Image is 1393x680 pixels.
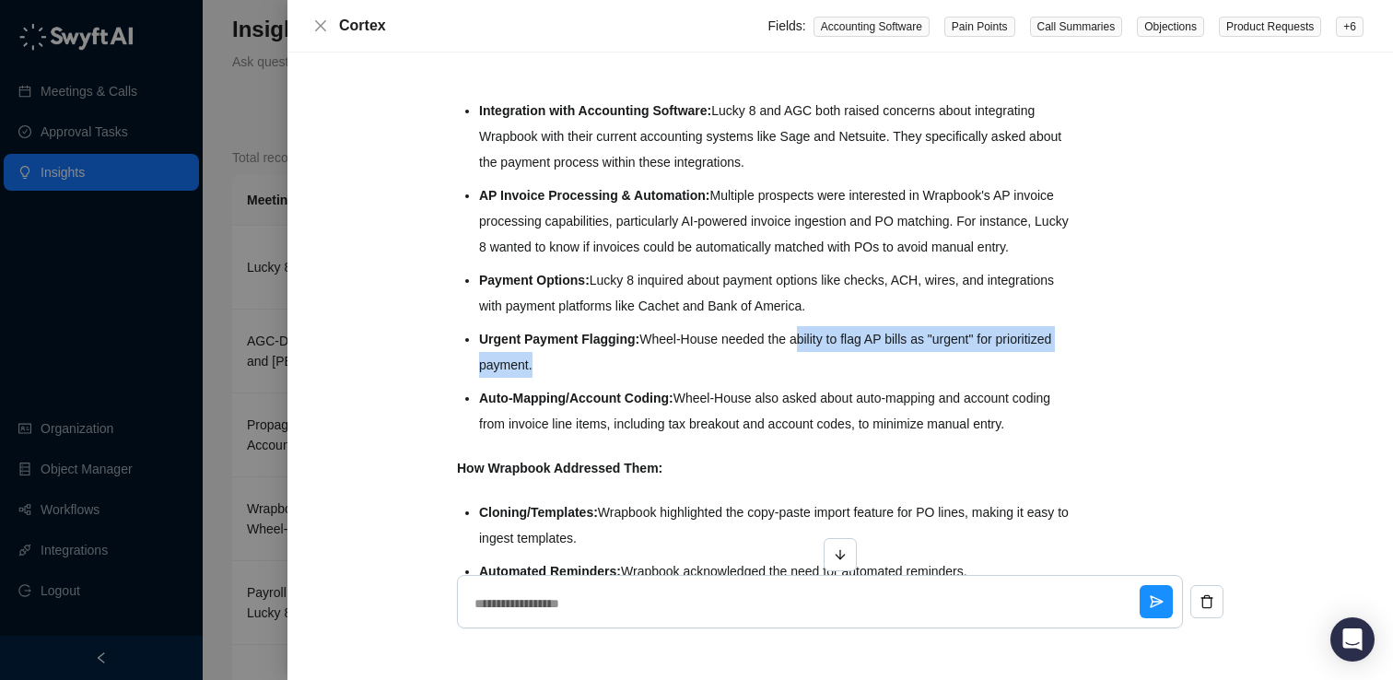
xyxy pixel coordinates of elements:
div: Open Intercom Messenger [1330,617,1375,662]
span: Product Requests [1219,17,1321,37]
span: Fields: [768,18,806,33]
span: Pain Points [944,17,1015,37]
strong: Auto-Mapping/Account Coding: [479,391,673,405]
li: Lucky 8 inquired about payment options like checks, ACH, wires, and integrations with payment pla... [479,267,1071,319]
li: Wrapbook acknowledged the need for automated reminders. [479,558,1071,584]
strong: How Wrapbook Addressed Them: [457,461,662,475]
li: Wheel-House needed the ability to flag AP bills as "urgent" for prioritized payment. [479,326,1071,378]
button: Close [310,15,332,37]
strong: Cloning/Templates: [479,505,598,520]
div: Cortex [339,15,768,37]
span: Call Summaries [1030,17,1123,37]
strong: AP Invoice Processing & Automation: [479,188,710,203]
li: Wrapbook highlighted the copy-paste import feature for PO lines, making it easy to ingest templates. [479,499,1071,551]
li: Multiple prospects were interested in Wrapbook's AP invoice processing capabilities, particularly... [479,182,1071,260]
strong: Automated Reminders: [479,564,621,579]
strong: Urgent Payment Flagging: [479,332,639,346]
span: Accounting Software [814,17,930,37]
li: Lucky 8 and AGC both raised concerns about integrating Wrapbook with their current accounting sys... [479,98,1071,175]
span: + 6 [1336,17,1364,37]
strong: Integration with Accounting Software: [479,103,711,118]
li: Wheel-House also asked about auto-mapping and account coding from invoice line items, including t... [479,385,1071,437]
strong: Payment Options: [479,273,590,287]
span: close [313,18,328,33]
span: Objections [1137,17,1204,37]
